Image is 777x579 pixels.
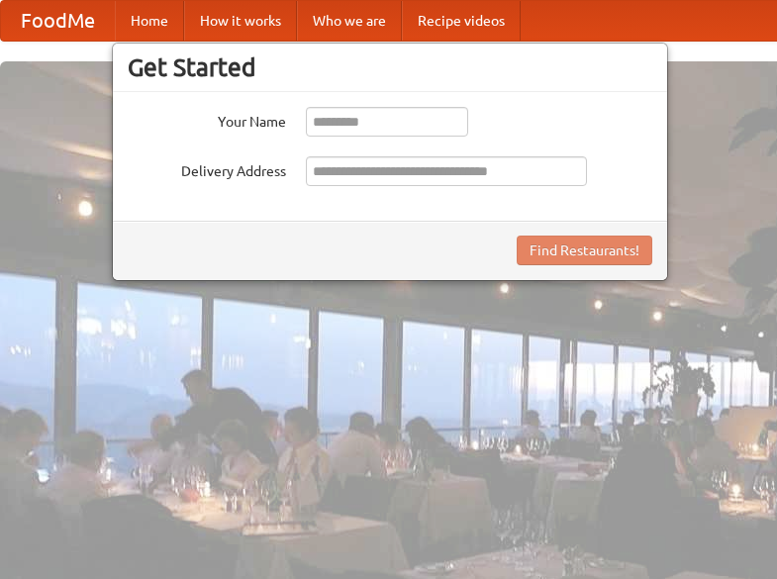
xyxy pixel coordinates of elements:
[128,156,286,181] label: Delivery Address
[115,1,184,41] a: Home
[128,107,286,132] label: Your Name
[1,1,115,41] a: FoodMe
[297,1,402,41] a: Who we are
[128,52,652,82] h3: Get Started
[517,236,652,265] button: Find Restaurants!
[184,1,297,41] a: How it works
[402,1,521,41] a: Recipe videos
